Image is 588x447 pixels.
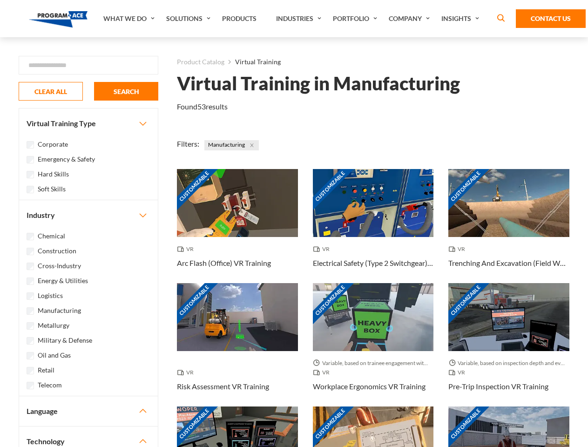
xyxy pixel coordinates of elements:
input: Energy & Utilities [27,278,34,285]
a: Customizable Thumbnail - Electrical Safety (Type 2 Switchgear) VR Training VR Electrical Safety (... [313,169,434,283]
label: Telecom [38,380,62,390]
span: Variable, based on trainee engagement with exercises. [313,359,434,368]
button: Industry [19,200,158,230]
label: Corporate [38,139,68,149]
input: Metallurgy [27,322,34,330]
input: Telecom [27,382,34,389]
span: VR [177,368,197,377]
span: VR [313,244,333,254]
label: Hard Skills [38,169,69,179]
a: Customizable Thumbnail - Arc Flash (Office) VR Training VR Arc Flash (Office) VR Training [177,169,298,283]
nav: breadcrumb [177,56,569,68]
span: VR [313,368,333,377]
a: Customizable Thumbnail - Workplace Ergonomics VR Training Variable, based on trainee engagement w... [313,283,434,406]
h3: Pre-Trip Inspection VR Training [448,381,548,392]
input: Construction [27,248,34,255]
label: Chemical [38,231,65,241]
a: Customizable Thumbnail - Pre-Trip Inspection VR Training Variable, based on inspection depth and ... [448,283,569,406]
label: Manufacturing [38,305,81,316]
label: Cross-Industry [38,261,81,271]
span: VR [448,368,469,377]
span: Variable, based on inspection depth and event interaction. [448,359,569,368]
span: VR [177,244,197,254]
input: Cross-Industry [27,263,34,270]
label: Soft Skills [38,184,66,194]
button: CLEAR ALL [19,82,83,101]
label: Emergency & Safety [38,154,95,164]
img: Program-Ace [29,11,88,27]
a: Customizable Thumbnail - Risk Assessment VR Training VR Risk Assessment VR Training [177,283,298,406]
a: Product Catalog [177,56,224,68]
p: Found results [177,101,228,112]
li: Virtual Training [224,56,281,68]
label: Energy & Utilities [38,276,88,286]
input: Hard Skills [27,171,34,178]
label: Retail [38,365,54,375]
h3: Workplace Ergonomics VR Training [313,381,426,392]
label: Logistics [38,291,63,301]
input: Corporate [27,141,34,149]
h1: Virtual Training in Manufacturing [177,75,460,92]
h3: Arc Flash (Office) VR Training [177,257,271,269]
input: Oil and Gas [27,352,34,359]
a: Customizable Thumbnail - Trenching And Excavation (Field Work) VR Training VR Trenching And Excav... [448,169,569,283]
label: Oil and Gas [38,350,71,360]
input: Logistics [27,292,34,300]
input: Retail [27,367,34,374]
em: 53 [197,102,206,111]
input: Soft Skills [27,186,34,193]
input: Emergency & Safety [27,156,34,163]
h3: Trenching And Excavation (Field Work) VR Training [448,257,569,269]
button: Virtual Training Type [19,108,158,138]
button: Close [247,140,257,150]
input: Chemical [27,233,34,240]
label: Construction [38,246,76,256]
span: Filters: [177,139,199,148]
input: Manufacturing [27,307,34,315]
button: Language [19,396,158,426]
h3: Risk Assessment VR Training [177,381,269,392]
label: Military & Defense [38,335,92,345]
span: VR [448,244,469,254]
label: Metallurgy [38,320,69,331]
a: Contact Us [516,9,586,28]
span: Manufacturing [204,140,259,150]
h3: Electrical Safety (Type 2 Switchgear) VR Training [313,257,434,269]
input: Military & Defense [27,337,34,345]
